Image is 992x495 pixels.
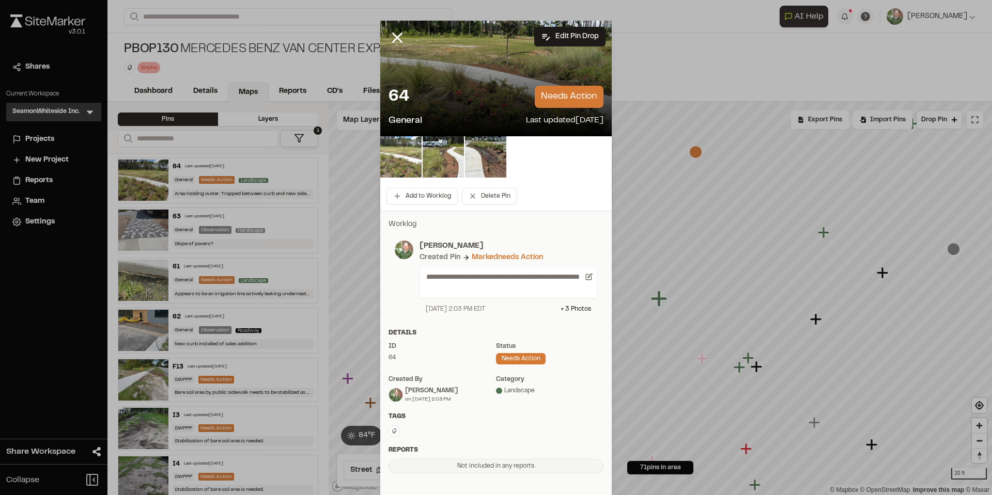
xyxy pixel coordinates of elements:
[526,114,603,128] p: Last updated [DATE]
[405,395,458,403] div: on [DATE] 2:03 PM
[462,188,517,204] button: Delete Pin
[535,86,603,108] p: needs action
[389,412,603,421] div: Tags
[389,328,603,338] div: Details
[420,252,460,263] div: Created Pin
[386,188,458,204] button: Add to Worklog
[380,136,422,178] img: file
[405,386,458,395] div: [PERSON_NAME]
[496,353,546,364] div: needs action
[423,136,464,178] img: file
[465,136,506,178] img: file
[395,241,413,259] img: photo
[389,87,409,107] p: 64
[389,353,496,362] div: 64
[389,445,603,455] div: Reports
[389,388,402,402] img: Wayne Lee
[472,252,543,263] div: Marked needs action
[389,425,400,437] button: Edit Tags
[496,342,603,351] div: Status
[389,375,496,384] div: Created by
[389,459,603,473] div: Not included in any reports.
[426,305,485,314] div: [DATE] 2:03 PM EDT
[389,114,422,128] p: General
[561,305,591,314] div: + 3 Photo s
[389,342,496,351] div: ID
[389,219,603,230] p: Worklog
[420,241,597,252] p: [PERSON_NAME]
[496,375,603,384] div: category
[496,386,603,395] div: Landscape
